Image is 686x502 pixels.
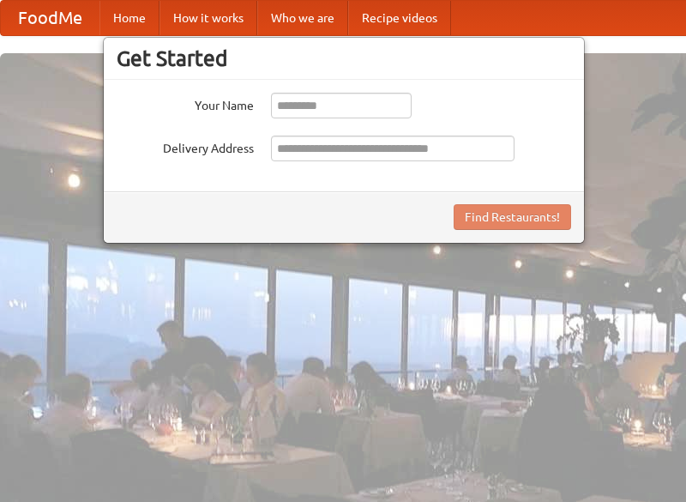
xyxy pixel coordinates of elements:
a: Recipe videos [348,1,451,35]
button: Find Restaurants! [454,204,571,230]
a: How it works [159,1,257,35]
label: Your Name [117,93,254,114]
label: Delivery Address [117,136,254,157]
a: Home [99,1,159,35]
h3: Get Started [117,45,571,71]
a: Who we are [257,1,348,35]
a: FoodMe [1,1,99,35]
